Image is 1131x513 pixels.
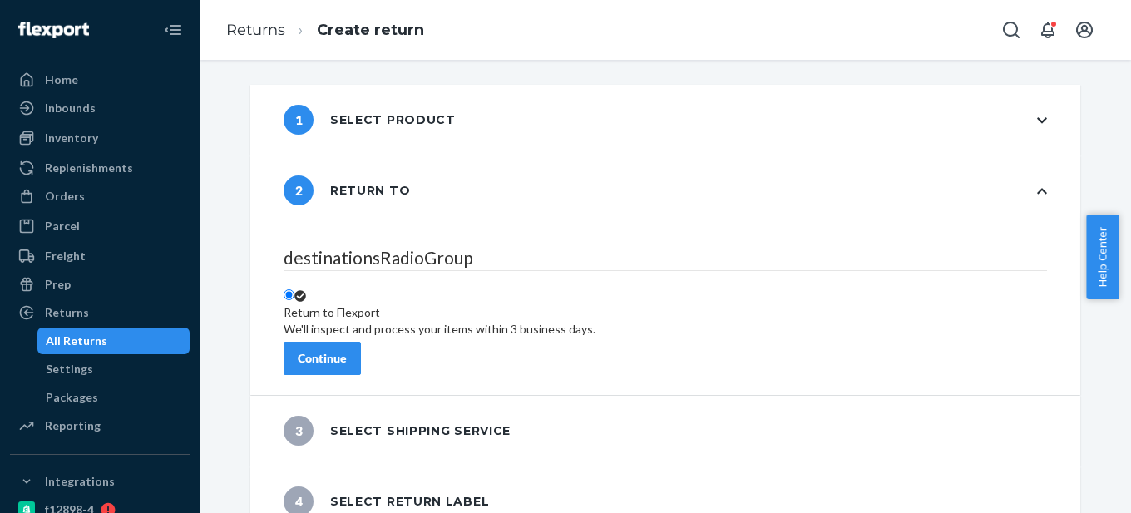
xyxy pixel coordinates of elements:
button: Close Navigation [156,13,190,47]
div: Orders [45,188,85,205]
div: Inventory [45,130,98,146]
div: Freight [45,248,86,264]
a: Orders [10,183,190,210]
button: Open notifications [1031,13,1064,47]
a: Replenishments [10,155,190,181]
input: Return to FlexportWe'll inspect and process your items within 3 business days. [284,289,294,300]
div: Return to Flexport [284,304,595,321]
div: Packages [46,389,98,406]
a: All Returns [37,328,190,354]
button: Help Center [1086,215,1119,299]
a: Inventory [10,125,190,151]
span: 3 [284,416,314,446]
img: Flexport logo [18,22,89,38]
div: Continue [298,350,347,367]
div: Integrations [45,473,115,490]
a: Freight [10,243,190,269]
a: Inbounds [10,95,190,121]
a: Create return [317,21,424,39]
button: Open account menu [1068,13,1101,47]
a: Prep [10,271,190,298]
span: 1 [284,105,314,135]
a: Returns [10,299,190,326]
div: Replenishments [45,160,133,176]
legend: destinationsRadioGroup [284,245,1047,271]
div: Settings [46,361,93,377]
div: Home [45,72,78,88]
button: Integrations [10,468,190,495]
a: Home [10,67,190,93]
a: Parcel [10,213,190,239]
div: Return to [284,175,410,205]
span: 2 [284,175,314,205]
div: We'll inspect and process your items within 3 business days. [284,321,595,338]
div: Inbounds [45,100,96,116]
a: Reporting [10,412,190,439]
div: Select product [284,105,456,135]
a: Returns [226,21,285,39]
div: All Returns [46,333,107,349]
button: Continue [284,342,361,375]
button: Open Search Box [995,13,1028,47]
div: Reporting [45,417,101,434]
div: Prep [45,276,71,293]
a: Packages [37,384,190,411]
ol: breadcrumbs [213,6,437,55]
div: Parcel [45,218,80,234]
a: Settings [37,356,190,382]
div: Select shipping service [284,416,511,446]
div: Returns [45,304,89,321]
